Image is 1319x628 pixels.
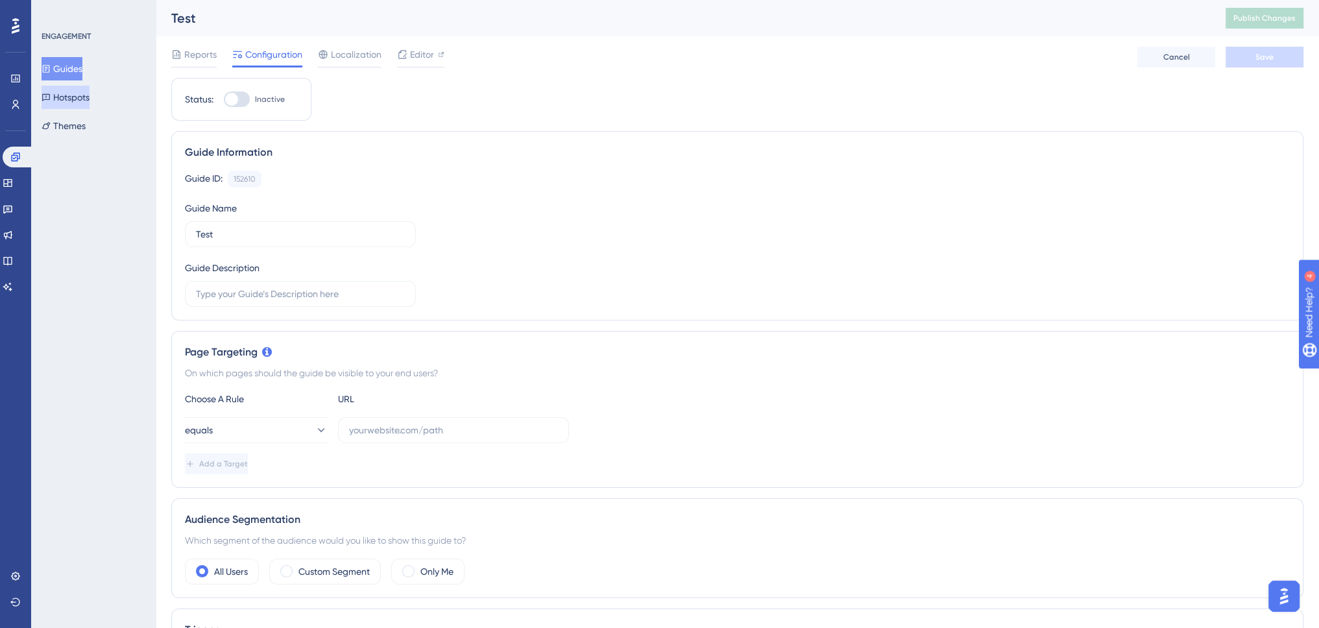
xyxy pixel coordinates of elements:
div: Test [171,9,1193,27]
div: On which pages should the guide be visible to your end users? [185,365,1290,381]
span: Localization [331,47,381,62]
div: Guide Name [185,200,237,216]
div: 152610 [234,174,256,184]
span: Inactive [255,94,285,104]
div: Choose A Rule [185,391,328,407]
span: equals [185,422,213,438]
div: Status: [185,91,213,107]
button: Add a Target [185,453,248,474]
iframe: UserGuiding AI Assistant Launcher [1265,577,1303,616]
span: Publish Changes [1233,13,1296,23]
div: Page Targeting [185,344,1290,360]
div: Guide Description [185,260,260,276]
input: yourwebsite.com/path [349,423,558,437]
div: Guide Information [185,145,1290,160]
span: Add a Target [199,459,248,469]
button: Save [1226,47,1303,67]
div: Guide ID: [185,171,223,187]
label: All Users [214,564,248,579]
label: Custom Segment [298,564,370,579]
button: equals [185,417,328,443]
div: 4 [90,6,94,17]
button: Guides [42,57,82,80]
div: ENGAGEMENT [42,31,91,42]
div: Audience Segmentation [185,512,1290,527]
span: Cancel [1163,52,1190,62]
div: URL [338,391,481,407]
span: Configuration [245,47,302,62]
input: Type your Guide’s Name here [196,227,405,241]
button: Hotspots [42,86,90,109]
input: Type your Guide’s Description here [196,287,405,301]
div: Which segment of the audience would you like to show this guide to? [185,533,1290,548]
button: Publish Changes [1226,8,1303,29]
label: Only Me [420,564,454,579]
span: Need Help? [30,3,81,19]
span: Editor [410,47,434,62]
span: Reports [184,47,217,62]
button: Themes [42,114,86,138]
span: Save [1255,52,1274,62]
button: Cancel [1137,47,1215,67]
